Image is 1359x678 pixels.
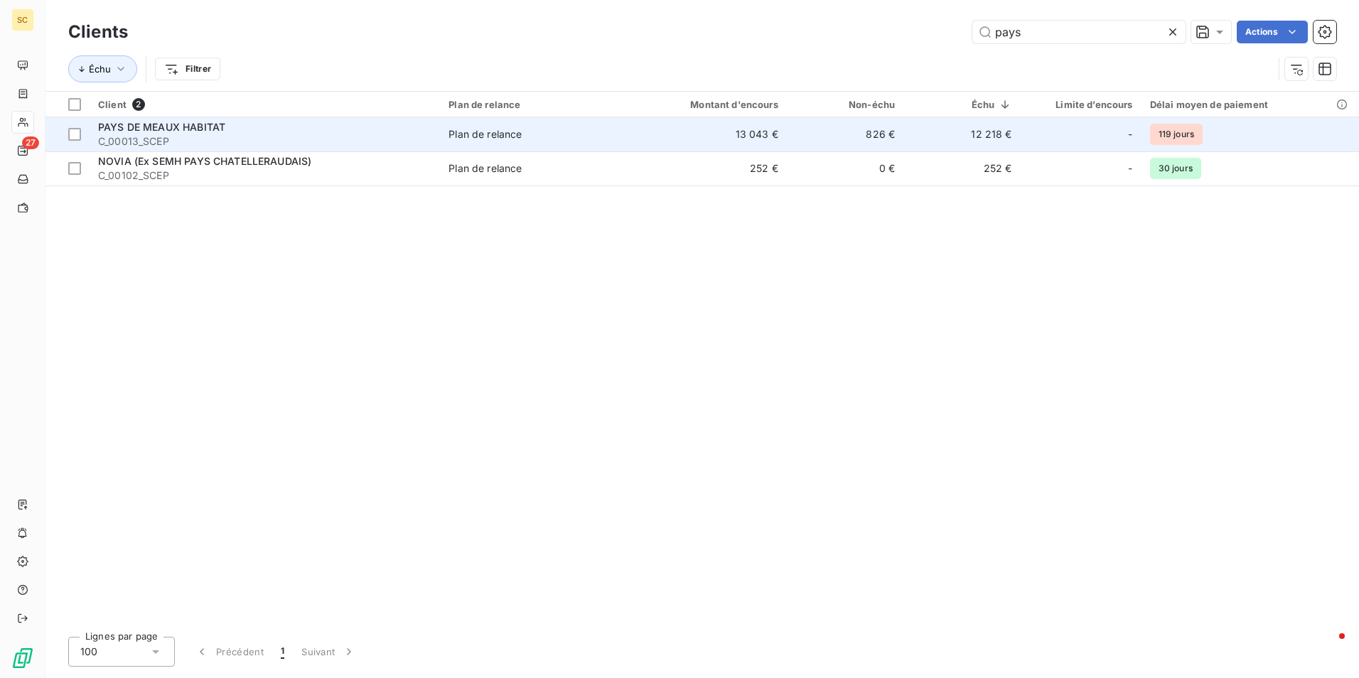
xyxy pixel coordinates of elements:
td: 12 218 € [903,117,1020,151]
button: Actions [1237,21,1308,43]
span: Échu [89,63,111,75]
span: NOVIA (Ex SEMH PAYS CHATELLERAUDAIS) [98,155,311,167]
span: C_00013_SCEP [98,134,431,149]
span: PAYS DE MEAUX HABITAT [98,121,225,133]
div: Délai moyen de paiement [1150,99,1350,110]
span: 27 [22,136,39,149]
span: C_00102_SCEP [98,168,431,183]
span: 2 [132,98,145,111]
input: Rechercher [972,21,1186,43]
span: 30 jours [1150,158,1201,179]
div: Plan de relance [448,99,621,110]
div: Échu [912,99,1011,110]
span: 100 [80,645,97,659]
button: Suivant [293,637,365,667]
button: Précédent [186,637,272,667]
button: Échu [68,55,137,82]
span: 119 jours [1150,124,1203,145]
div: Plan de relance [448,127,522,141]
span: 1 [281,645,284,659]
iframe: Intercom live chat [1311,630,1345,664]
div: SC [11,9,34,31]
div: Limite d’encours [1029,99,1133,110]
img: Logo LeanPay [11,647,34,669]
div: Non-échu [795,99,895,110]
span: - [1128,127,1132,141]
div: Montant d'encours [638,99,778,110]
div: Plan de relance [448,161,522,176]
span: - [1128,161,1132,176]
td: 13 043 € [630,117,786,151]
td: 0 € [787,151,903,185]
button: Filtrer [155,58,220,80]
td: 252 € [903,151,1020,185]
td: 826 € [787,117,903,151]
td: 252 € [630,151,786,185]
h3: Clients [68,19,128,45]
span: Client [98,99,127,110]
button: 1 [272,637,293,667]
